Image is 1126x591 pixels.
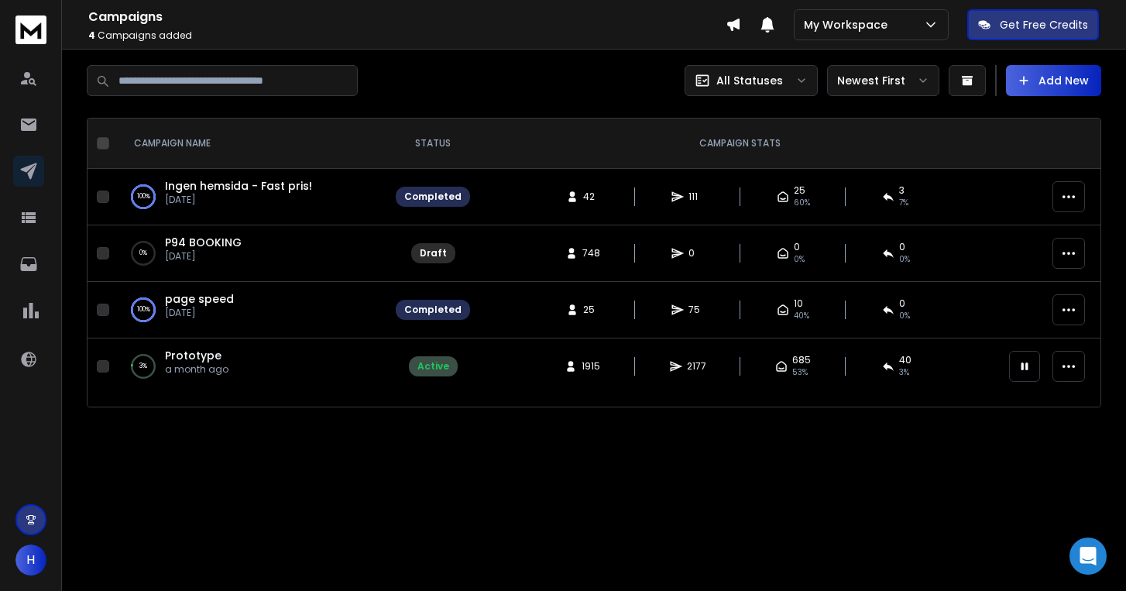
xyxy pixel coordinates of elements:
[899,253,910,266] span: 0%
[1000,17,1088,33] p: Get Free Credits
[115,169,386,225] td: 100%Ingen hemsida - Fast pris![DATE]
[794,197,810,209] span: 60 %
[404,304,462,316] div: Completed
[165,194,312,206] p: [DATE]
[583,304,599,316] span: 25
[420,247,447,259] div: Draft
[165,291,234,307] a: page speed
[115,225,386,282] td: 0%P94 BOOKING[DATE]
[165,348,221,363] a: Prototype
[386,119,479,169] th: STATUS
[165,363,228,376] p: a month ago
[967,9,1099,40] button: Get Free Credits
[792,366,808,379] span: 53 %
[582,247,600,259] span: 748
[899,310,910,322] span: 0 %
[583,191,599,203] span: 42
[115,119,386,169] th: CAMPAIGN NAME
[88,29,726,42] p: Campaigns added
[687,360,706,373] span: 2177
[688,191,704,203] span: 111
[137,302,150,318] p: 100 %
[165,235,242,250] a: P94 BOOKING
[899,184,905,197] span: 3
[88,29,95,42] span: 4
[115,338,386,395] td: 3%Prototypea month ago
[15,15,46,44] img: logo
[404,191,462,203] div: Completed
[899,354,911,366] span: 40
[1069,538,1107,575] div: Open Intercom Messenger
[794,241,800,253] span: 0
[794,253,805,266] span: 0%
[139,359,147,374] p: 3 %
[88,8,726,26] h1: Campaigns
[1006,65,1101,96] button: Add New
[899,241,905,253] span: 0
[804,17,894,33] p: My Workspace
[165,250,242,263] p: [DATE]
[794,297,803,310] span: 10
[479,119,1000,169] th: CAMPAIGN STATS
[899,197,908,209] span: 7 %
[137,189,150,204] p: 100 %
[716,73,783,88] p: All Statuses
[792,354,811,366] span: 685
[115,282,386,338] td: 100%page speed[DATE]
[15,545,46,576] button: H
[688,304,704,316] span: 75
[417,360,449,373] div: Active
[165,307,234,319] p: [DATE]
[688,247,704,259] span: 0
[794,184,805,197] span: 25
[827,65,939,96] button: Newest First
[139,246,147,261] p: 0 %
[794,310,809,322] span: 40 %
[582,360,600,373] span: 1915
[899,297,905,310] span: 0
[899,366,909,379] span: 3 %
[165,178,312,194] a: Ingen hemsida - Fast pris!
